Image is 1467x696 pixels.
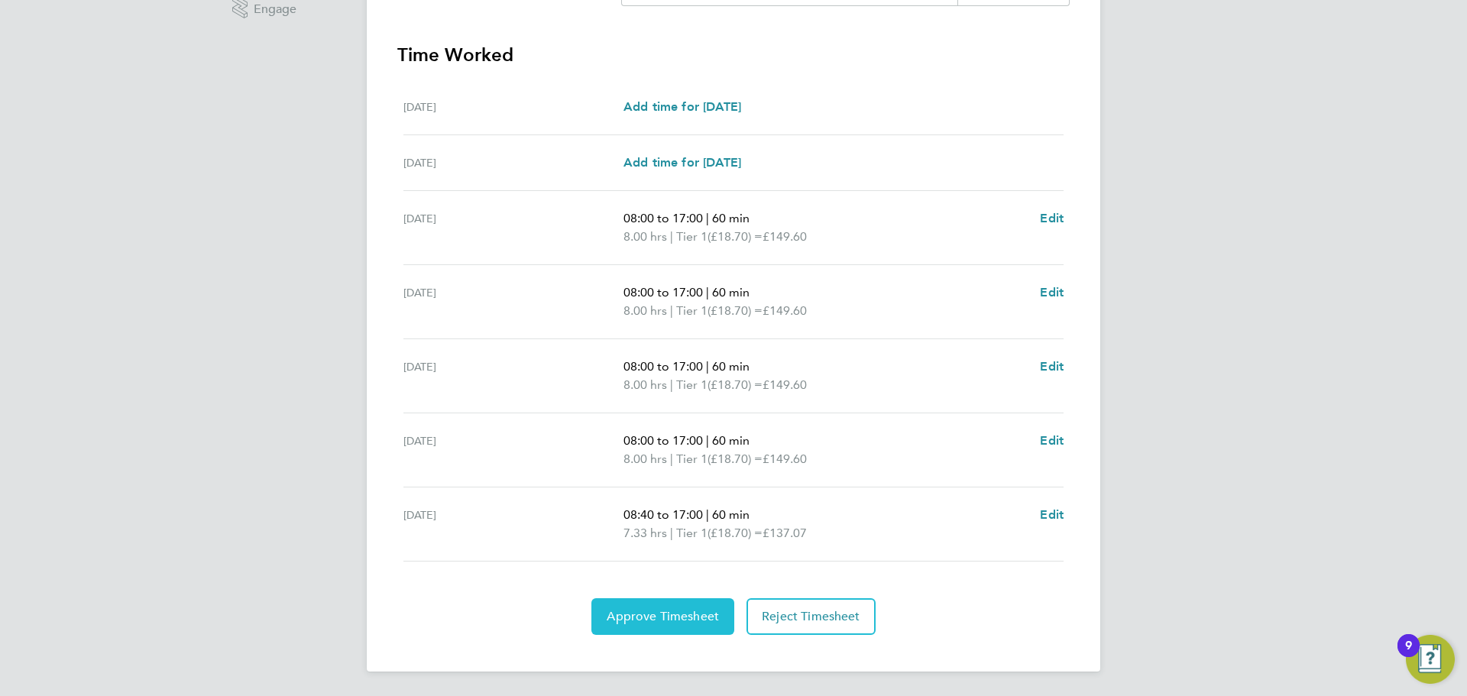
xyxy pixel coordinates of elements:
[676,302,708,320] span: Tier 1
[1040,433,1064,448] span: Edit
[1040,211,1064,225] span: Edit
[706,285,709,299] span: |
[708,377,763,392] span: (£18.70) =
[762,609,860,624] span: Reject Timesheet
[712,285,750,299] span: 60 min
[403,209,623,246] div: [DATE]
[763,452,807,466] span: £149.60
[1040,358,1064,376] a: Edit
[403,283,623,320] div: [DATE]
[670,377,673,392] span: |
[1040,283,1064,302] a: Edit
[676,450,708,468] span: Tier 1
[708,452,763,466] span: (£18.70) =
[403,506,623,542] div: [DATE]
[607,609,719,624] span: Approve Timesheet
[623,433,703,448] span: 08:00 to 17:00
[712,433,750,448] span: 60 min
[1406,635,1455,684] button: Open Resource Center, 9 new notifications
[623,452,667,466] span: 8.00 hrs
[591,598,734,635] button: Approve Timesheet
[1040,285,1064,299] span: Edit
[1405,646,1412,665] div: 9
[1040,432,1064,450] a: Edit
[708,526,763,540] span: (£18.70) =
[623,99,741,114] span: Add time for [DATE]
[712,507,750,522] span: 60 min
[397,43,1070,67] h3: Time Worked
[712,359,750,374] span: 60 min
[623,154,741,172] a: Add time for [DATE]
[623,155,741,170] span: Add time for [DATE]
[403,358,623,394] div: [DATE]
[623,359,703,374] span: 08:00 to 17:00
[676,376,708,394] span: Tier 1
[1040,507,1064,522] span: Edit
[670,452,673,466] span: |
[670,229,673,244] span: |
[670,303,673,318] span: |
[623,211,703,225] span: 08:00 to 17:00
[403,432,623,468] div: [DATE]
[706,433,709,448] span: |
[403,154,623,172] div: [DATE]
[708,303,763,318] span: (£18.70) =
[763,229,807,244] span: £149.60
[623,229,667,244] span: 8.00 hrs
[623,507,703,522] span: 08:40 to 17:00
[676,228,708,246] span: Tier 1
[706,211,709,225] span: |
[623,98,741,116] a: Add time for [DATE]
[623,303,667,318] span: 8.00 hrs
[706,359,709,374] span: |
[676,524,708,542] span: Tier 1
[763,303,807,318] span: £149.60
[763,526,807,540] span: £137.07
[403,98,623,116] div: [DATE]
[763,377,807,392] span: £149.60
[623,285,703,299] span: 08:00 to 17:00
[746,598,876,635] button: Reject Timesheet
[708,229,763,244] span: (£18.70) =
[623,526,667,540] span: 7.33 hrs
[623,377,667,392] span: 8.00 hrs
[712,211,750,225] span: 60 min
[1040,209,1064,228] a: Edit
[254,3,296,16] span: Engage
[670,526,673,540] span: |
[706,507,709,522] span: |
[1040,506,1064,524] a: Edit
[1040,359,1064,374] span: Edit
